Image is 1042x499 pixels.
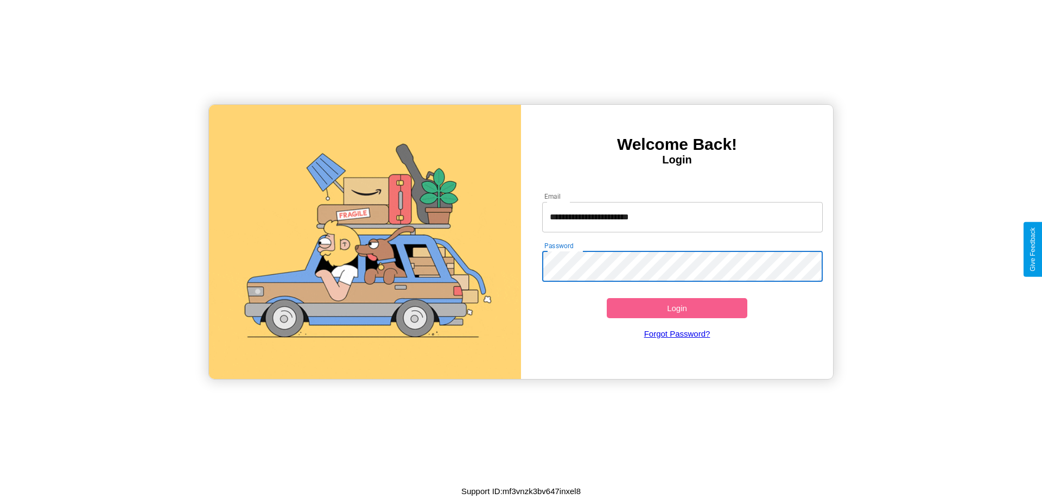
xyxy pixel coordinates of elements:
[521,135,833,154] h3: Welcome Back!
[537,318,818,349] a: Forgot Password?
[209,105,521,379] img: gif
[1029,228,1037,271] div: Give Feedback
[544,241,573,250] label: Password
[607,298,747,318] button: Login
[461,484,581,498] p: Support ID: mf3vnzk3bv647inxel8
[521,154,833,166] h4: Login
[544,192,561,201] label: Email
